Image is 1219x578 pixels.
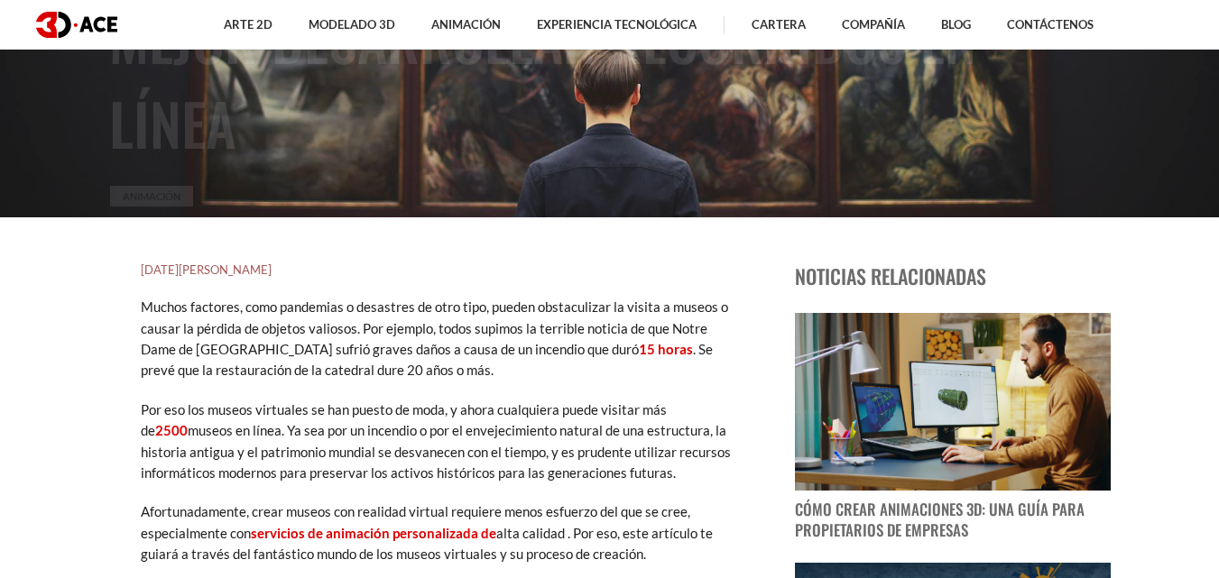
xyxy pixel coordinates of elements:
font: Contáctenos [1007,17,1094,32]
font: [DATE][PERSON_NAME] [141,262,272,277]
font: Por eso los museos virtuales se han puesto de moda, y ahora cualquiera puede visitar más de [141,401,667,438]
font: Afortunadamente, crear museos con realidad virtual requiere menos esfuerzo del que se cree, espec... [141,503,690,540]
img: imagen de publicación de blog [795,313,1111,491]
font: Noticias relacionadas [795,261,986,290]
img: logotipo oscuro [36,12,117,38]
a: 15 horas [639,341,693,357]
font: Cómo crear animaciones 3D: una guía para propietarios de empresas [795,498,1085,541]
font: Animación [431,17,501,32]
font: Compañía [842,17,905,32]
font: Arte 2D [224,17,272,32]
font: Blog [941,17,971,32]
a: imagen de publicación de blog Cómo crear animaciones 3D: una guía para propietarios de empresas [795,313,1111,541]
font: Cartera [752,17,806,32]
a: 2500 [155,422,188,438]
font: Experiencia tecnológica [537,17,697,32]
font: museos en línea. Ya sea por un incendio o por el envejecimiento natural de una estructura, la his... [141,422,731,481]
a: servicios de animación personalizada de [251,525,496,541]
font: Animación [123,190,180,202]
font: Muchos factores, como pandemias o desastres de otro tipo, pueden obstaculizar la visita a museos ... [141,298,728,357]
font: Modelado 3D [309,17,395,32]
a: Animación [110,186,193,206]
